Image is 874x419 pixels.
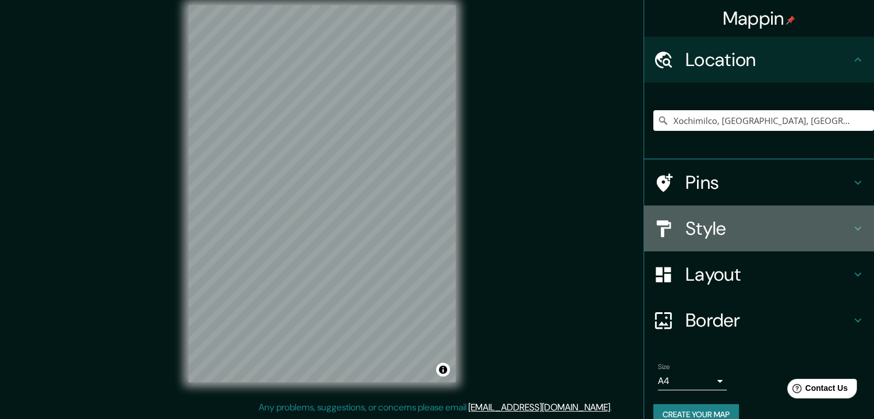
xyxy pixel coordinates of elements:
canvas: Map [188,5,456,382]
h4: Pins [686,171,851,194]
img: pin-icon.png [786,15,795,25]
input: Pick your city or area [653,110,874,131]
p: Any problems, suggestions, or concerns please email . [259,401,612,414]
h4: Border [686,309,851,332]
a: [EMAIL_ADDRESS][DOMAIN_NAME] [468,401,610,413]
h4: Mappin [723,7,796,30]
div: . [612,401,614,414]
button: Toggle attribution [436,363,450,377]
h4: Location [686,48,851,71]
div: Border [644,297,874,343]
div: Layout [644,251,874,297]
h4: Style [686,217,851,240]
div: Pins [644,160,874,205]
div: Location [644,37,874,83]
div: . [614,401,616,414]
label: Size [658,362,670,372]
h4: Layout [686,263,851,286]
div: Style [644,205,874,251]
iframe: Help widget launcher [772,374,861,406]
div: A4 [658,372,727,390]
